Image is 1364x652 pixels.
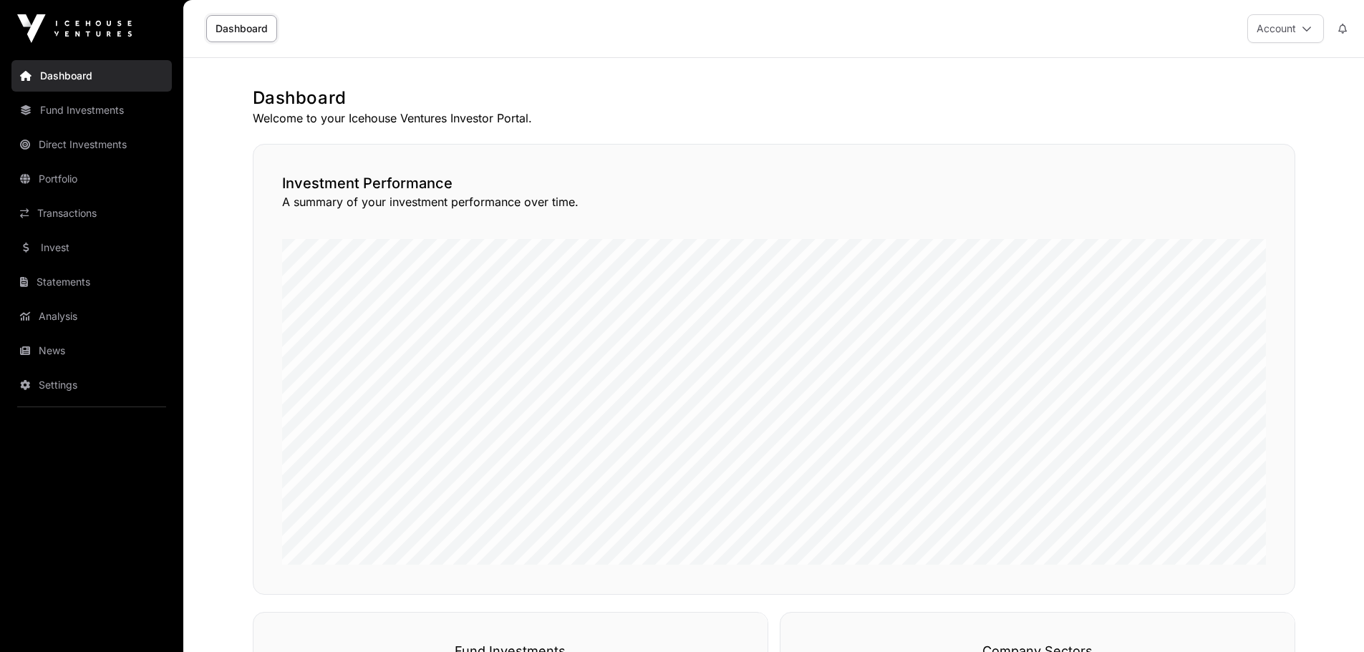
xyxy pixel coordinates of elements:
a: Direct Investments [11,129,172,160]
h1: Dashboard [253,87,1295,110]
button: Account [1247,14,1324,43]
a: Dashboard [206,15,277,42]
p: Welcome to your Icehouse Ventures Investor Portal. [253,110,1295,127]
a: Settings [11,369,172,401]
a: Transactions [11,198,172,229]
p: A summary of your investment performance over time. [282,193,1266,210]
iframe: Chat Widget [1292,583,1364,652]
a: Dashboard [11,60,172,92]
a: Analysis [11,301,172,332]
h2: Investment Performance [282,173,1266,193]
a: Invest [11,232,172,263]
a: News [11,335,172,366]
a: Statements [11,266,172,298]
a: Portfolio [11,163,172,195]
a: Fund Investments [11,94,172,126]
img: Icehouse Ventures Logo [17,14,132,43]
